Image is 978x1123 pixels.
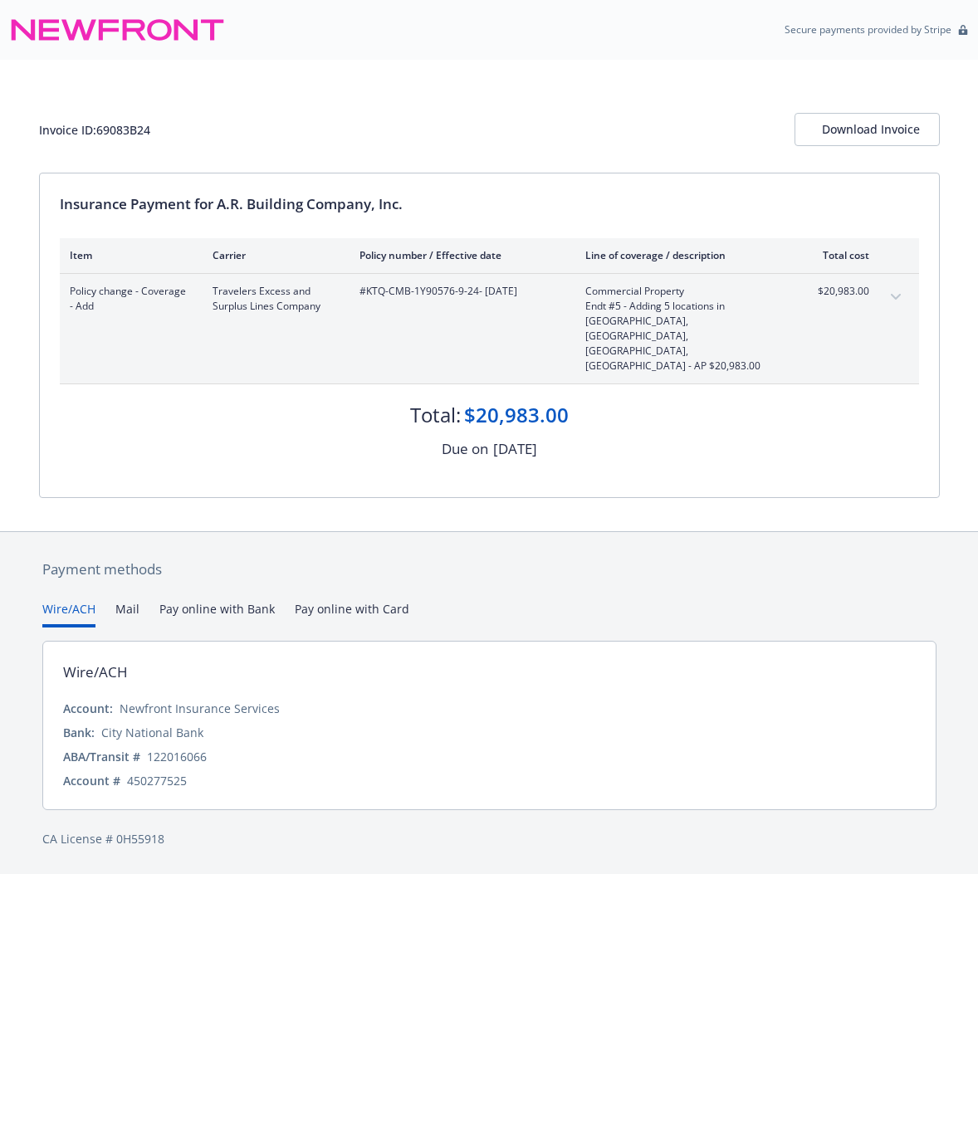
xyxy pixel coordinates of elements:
button: Mail [115,600,139,627]
div: ABA/Transit # [63,748,140,765]
div: Due on [442,438,488,460]
div: Account # [63,772,120,789]
span: $20,983.00 [807,284,869,299]
button: Download Invoice [795,113,940,146]
div: Account: [63,700,113,717]
div: Wire/ACH [63,662,128,683]
div: Policy change - Coverage - AddTravelers Excess and Surplus Lines Company#KTQ-CMB-1Y90576-9-24- [D... [60,274,919,383]
span: Travelers Excess and Surplus Lines Company [213,284,333,314]
div: 450277525 [127,772,187,789]
div: Insurance Payment for A.R. Building Company, Inc. [60,193,919,215]
button: Pay online with Bank [159,600,275,627]
div: Invoice ID: 69083B24 [39,121,150,139]
span: #KTQ-CMB-1Y90576-9-24 - [DATE] [359,284,559,299]
div: Total cost [807,248,869,262]
span: Commercial Property [585,284,780,299]
div: [DATE] [493,438,537,460]
div: 122016066 [147,748,207,765]
button: expand content [883,284,909,310]
div: Carrier [213,248,333,262]
p: Secure payments provided by Stripe [785,22,951,37]
div: Policy number / Effective date [359,248,559,262]
div: CA License # 0H55918 [42,830,936,847]
button: Pay online with Card [295,600,409,627]
div: Total: [410,401,461,429]
div: Download Invoice [822,114,912,145]
div: Item [70,248,186,262]
div: City National Bank [101,724,203,741]
span: Policy change - Coverage - Add [70,284,186,314]
span: Endt #5 - Adding 5 locations in [GEOGRAPHIC_DATA], [GEOGRAPHIC_DATA], [GEOGRAPHIC_DATA], [GEOGRAP... [585,299,780,374]
div: Payment methods [42,559,936,580]
div: $20,983.00 [464,401,569,429]
span: Commercial PropertyEndt #5 - Adding 5 locations in [GEOGRAPHIC_DATA], [GEOGRAPHIC_DATA], [GEOGRAP... [585,284,780,374]
div: Bank: [63,724,95,741]
div: Line of coverage / description [585,248,780,262]
div: Newfront Insurance Services [120,700,280,717]
button: Wire/ACH [42,600,95,627]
